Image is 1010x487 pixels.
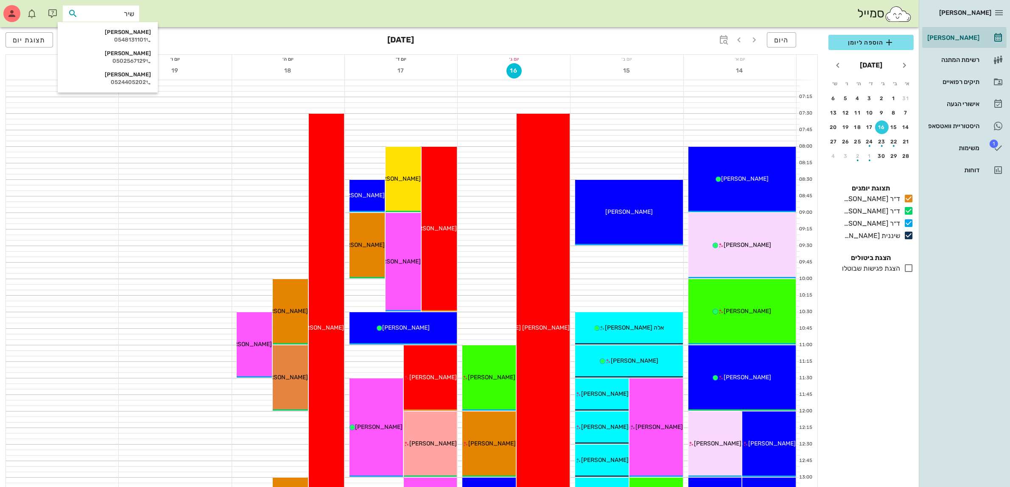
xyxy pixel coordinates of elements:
[827,124,840,130] div: 20
[828,253,914,263] h4: הצגת ביטולים
[827,92,840,105] button: 6
[694,440,741,447] span: [PERSON_NAME]
[899,110,913,116] div: 7
[55,63,70,78] button: 20
[64,79,151,86] div: 0524405202
[797,325,814,332] div: 10:45
[839,124,853,130] div: 19
[64,58,151,64] div: 0502567129
[875,135,889,148] button: 23
[168,67,183,74] span: 19
[732,63,747,78] button: 14
[863,139,877,145] div: 24
[899,95,913,101] div: 31
[224,341,272,348] span: [PERSON_NAME]
[926,34,979,41] div: [PERSON_NAME]
[797,457,814,465] div: 12:45
[828,35,914,50] button: הוספה ליומן
[355,423,403,431] span: [PERSON_NAME]
[797,193,814,200] div: 08:45
[581,423,629,431] span: [PERSON_NAME]
[64,71,151,78] div: [PERSON_NAME]
[856,57,886,74] button: [DATE]
[724,374,771,381] span: [PERSON_NAME]
[853,76,865,91] th: ה׳
[857,5,912,23] div: סמייל
[990,140,998,148] span: תג
[830,58,845,73] button: חודש הבא
[851,135,865,148] button: 25
[724,241,771,249] span: [PERSON_NAME]
[797,308,814,316] div: 10:30
[827,120,840,134] button: 20
[922,50,1007,70] a: רשימת המתנה
[875,92,889,105] button: 2
[797,259,814,266] div: 09:45
[774,36,789,44] span: היום
[851,106,865,120] button: 11
[875,110,889,116] div: 9
[797,176,814,183] div: 08:30
[890,76,901,91] th: ב׳
[875,120,889,134] button: 16
[922,160,1007,180] a: דוחות
[839,135,853,148] button: 26
[851,92,865,105] button: 4
[468,440,516,447] span: [PERSON_NAME]
[458,55,570,63] div: יום ג׳
[827,106,840,120] button: 13
[922,72,1007,92] a: תיקים רפואיים
[797,474,814,481] div: 13:00
[337,241,385,249] span: [PERSON_NAME]
[851,120,865,134] button: 18
[839,263,900,274] div: הצגת פגישות שבוטלו
[797,242,814,249] div: 09:30
[767,32,796,48] button: היום
[64,50,151,57] div: [PERSON_NAME]
[337,192,385,199] span: [PERSON_NAME]
[721,175,769,182] span: [PERSON_NAME]
[922,28,1007,48] a: [PERSON_NAME]
[394,67,409,74] span: 17
[797,408,814,415] div: 12:00
[827,110,840,116] div: 13
[827,135,840,148] button: 27
[797,391,814,398] div: 11:45
[939,9,991,17] span: [PERSON_NAME]
[13,36,46,44] span: תצוגת יום
[605,208,653,216] span: [PERSON_NAME]
[899,139,913,145] div: 21
[797,441,814,448] div: 12:30
[6,55,118,63] div: שבת
[926,56,979,63] div: רשימת המתנה
[409,225,457,232] span: [PERSON_NAME]
[605,324,664,331] span: אלה [PERSON_NAME]
[839,153,853,159] div: 3
[902,76,913,91] th: א׳
[875,124,889,130] div: 16
[619,67,635,74] span: 15
[797,226,814,233] div: 09:15
[851,124,865,130] div: 18
[168,63,183,78] button: 19
[635,423,683,431] span: [PERSON_NAME]
[506,63,522,78] button: 16
[863,92,877,105] button: 3
[6,32,53,48] button: תצוגת יום
[926,145,979,151] div: משימות
[797,275,814,283] div: 10:00
[364,258,421,265] span: [PERSON_NAME] יקר
[887,120,901,134] button: 15
[839,149,853,163] button: 3
[840,231,900,241] div: שיננית [PERSON_NAME]
[797,292,814,299] div: 10:15
[409,440,457,447] span: [PERSON_NAME]
[887,92,901,105] button: 1
[827,95,840,101] div: 6
[581,456,629,464] span: [PERSON_NAME]
[899,153,913,159] div: 28
[835,37,907,48] span: הוספה ליומן
[797,209,814,216] div: 09:00
[797,375,814,382] div: 11:30
[280,63,296,78] button: 18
